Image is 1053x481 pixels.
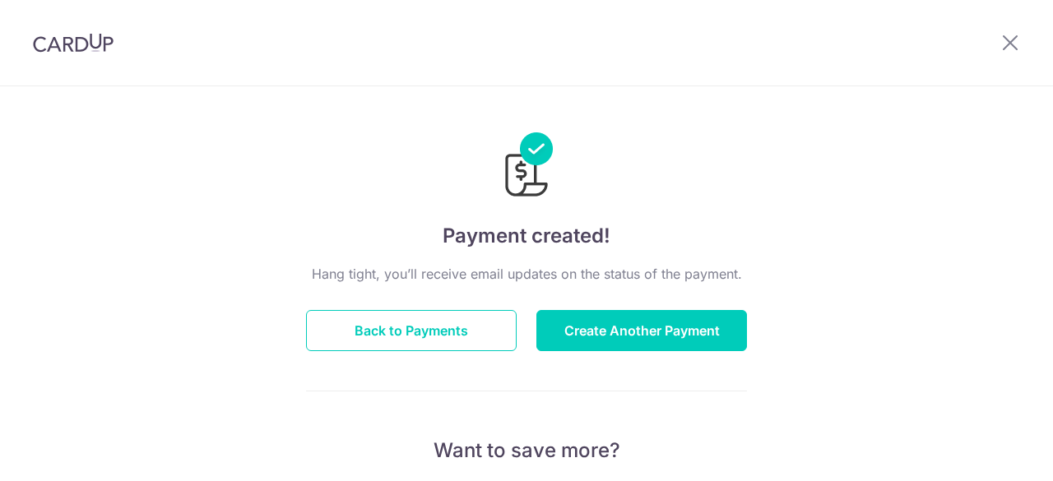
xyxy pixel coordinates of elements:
[948,432,1037,473] iframe: Opens a widget where you can find more information
[306,310,517,351] button: Back to Payments
[33,33,114,53] img: CardUp
[306,264,747,284] p: Hang tight, you’ll receive email updates on the status of the payment.
[306,437,747,464] p: Want to save more?
[306,221,747,251] h4: Payment created!
[500,132,553,201] img: Payments
[536,310,747,351] button: Create Another Payment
